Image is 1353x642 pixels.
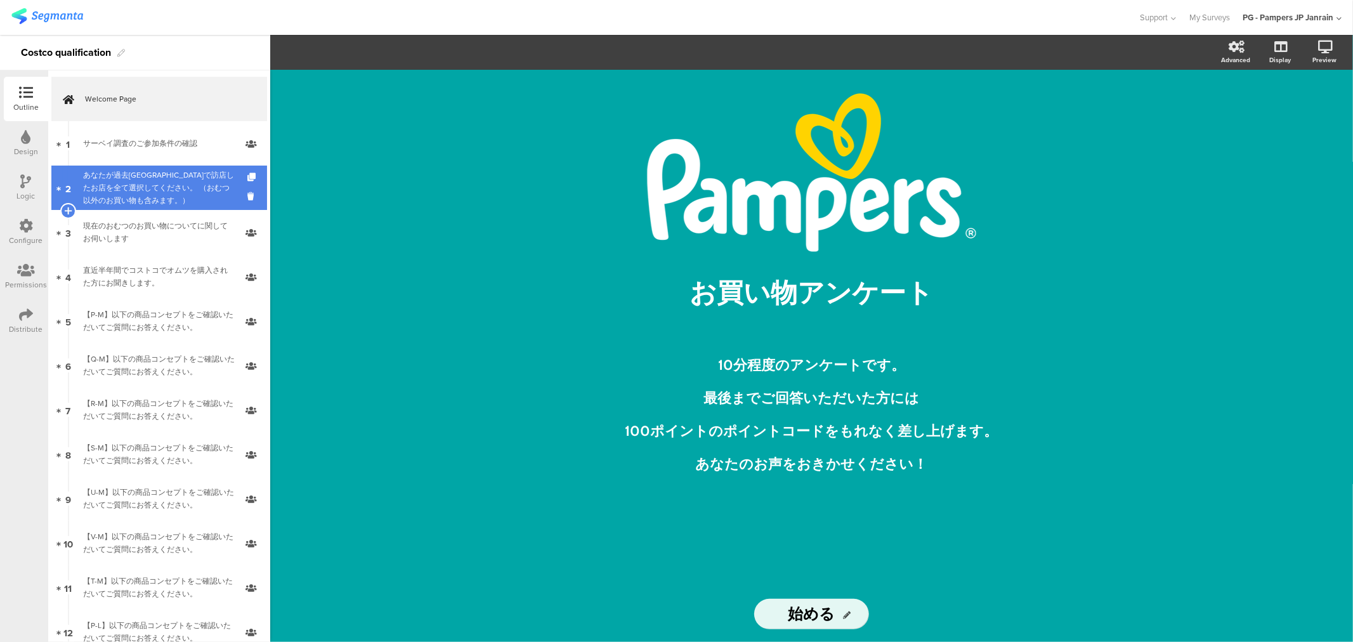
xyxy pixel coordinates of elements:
span: Support [1141,11,1168,23]
div: 【P-M】以下の商品コンセプトをご確認いただいてご質問にお答えください。 [83,308,235,334]
span: 10 [63,536,73,550]
div: Costco qualification [21,43,111,63]
div: 現在のおむつのお買い物についてに関してお伺いします [83,219,235,245]
p: お買い物アンケート [577,275,1047,311]
span: 7 [66,403,71,417]
span: 最後までご回答いただいた方には [704,390,920,407]
div: 【V-M】以下の商品コンセプトをご確認いただいてご質問にお答えください。 [83,530,235,556]
span: 4 [65,270,71,284]
a: 4 直近半年間でコストコでオムツを購入された方にお聞きします。 [51,254,267,299]
div: Design [14,146,38,157]
span: 100ポイントのポイントコードをもれなく差し上げます。 [625,423,998,440]
a: 6 【Q-M】以下の商品コンセプトをご確認いただいてご質問にお答えください。 [51,343,267,388]
div: Display [1269,55,1291,65]
span: 9 [65,492,71,506]
div: 【Q-M】以下の商品コンセプトをご確認いただいてご質問にお答えください。 [83,353,235,378]
div: Advanced [1221,55,1250,65]
a: 9 【U-M】以下の商品コンセプトをご確認いただいてご質問にお答えください。 [51,476,267,521]
div: Configure [10,235,43,246]
a: 2 あなたが過去[GEOGRAPHIC_DATA]で訪店したお店を全て選択してください。 （おむつ以外のお買い物も含みます。） [51,166,267,210]
input: Start [754,599,870,629]
span: 8 [65,447,71,461]
span: 5 [65,314,71,328]
div: 【R-M】以下の商品コンセプトをご確認いただいてご質問にお答えください。 [83,397,235,423]
span: 2 [65,181,71,195]
a: 1 サーベイ調査のご参加条件の確認 [51,121,267,166]
a: 11 【T-M】以下の商品コンセプトをご確認いただいてご質問にお答えください。 [51,565,267,610]
div: 【U-M】以下の商品コンセプトをご確認いただいてご質問にお答えください。 [83,486,235,511]
a: 7 【R-M】以下の商品コンセプトをご確認いただいてご質問にお答えください。 [51,388,267,432]
i: Duplicate [247,173,258,181]
span: 6 [65,358,71,372]
div: PG - Pampers JP Janrain [1243,11,1333,23]
a: 10 【V-M】以下の商品コンセプトをご確認いただいてご質問にお答えください。 [51,521,267,565]
span: 11 [65,580,72,594]
span: Welcome Page [85,93,247,105]
div: Preview [1312,55,1337,65]
span: 1 [67,136,70,150]
div: Logic [17,190,36,202]
div: サーベイ調査のご参加条件の確認 [83,137,235,150]
div: 【S-M】以下の商品コンセプトをご確認いただいてご質問にお答えください。 [83,442,235,467]
img: segmanta logo [11,8,83,24]
div: あなたが過去三ヶ月で訪店したお店を全て選択してください。 （おむつ以外のお買い物も含みます。） [83,169,235,207]
div: Permissions [5,279,47,291]
span: 10分程度のアンケートです。 [718,357,905,374]
a: 3 現在のおむつのお買い物についてに関してお伺いします [51,210,267,254]
div: 直近半年間でコストコでオムツを購入された方にお聞きします。 [83,264,235,289]
a: 8 【S-M】以下の商品コンセプトをご確認いただいてご質問にお答えください。 [51,432,267,476]
i: Delete [247,190,258,202]
div: Outline [13,102,39,113]
span: あなたのお声をおきかせください！ [696,455,928,473]
span: 3 [65,225,71,239]
div: 【T-M】以下の商品コンセプトをご確認いただいてご質問にお答えください。 [83,575,235,600]
div: Distribute [10,324,43,335]
a: Welcome Page [51,77,267,121]
span: 12 [63,625,73,639]
a: 5 【P-M】以下の商品コンセプトをご確認いただいてご質問にお答えください。 [51,299,267,343]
